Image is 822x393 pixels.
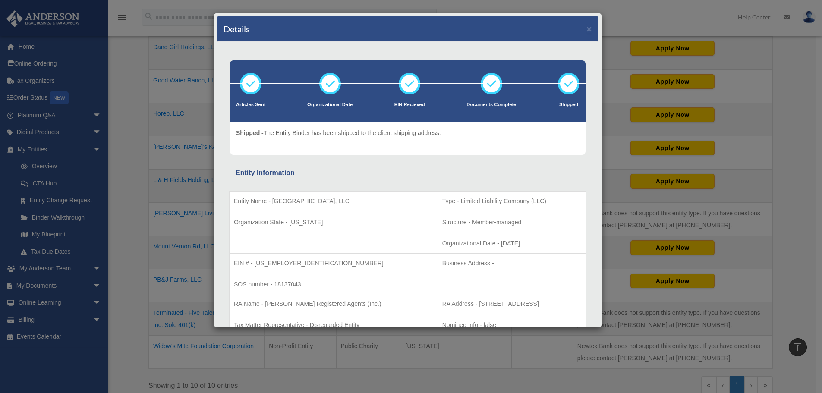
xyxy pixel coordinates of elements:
p: Organization State - [US_STATE] [234,217,433,228]
p: Documents Complete [466,101,516,109]
p: RA Address - [STREET_ADDRESS] [442,299,582,309]
p: Shipped [558,101,579,109]
p: Articles Sent [236,101,265,109]
p: Organizational Date [307,101,353,109]
p: SOS number - 18137043 [234,279,433,290]
p: Organizational Date - [DATE] [442,238,582,249]
p: EIN Recieved [394,101,425,109]
p: Nominee Info - false [442,320,582,330]
p: The Entity Binder has been shipped to the client shipping address. [236,128,441,138]
div: Entity Information [236,167,580,179]
p: Entity Name - [GEOGRAPHIC_DATA], LLC [234,196,433,207]
h4: Details [224,23,250,35]
button: × [586,24,592,33]
span: Shipped - [236,129,264,136]
p: Business Address - [442,258,582,269]
p: Structure - Member-managed [442,217,582,228]
p: RA Name - [PERSON_NAME] Registered Agents (Inc.) [234,299,433,309]
p: EIN # - [US_EMPLOYER_IDENTIFICATION_NUMBER] [234,258,433,269]
p: Type - Limited Liability Company (LLC) [442,196,582,207]
p: Tax Matter Representative - Disregarded Entity [234,320,433,330]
